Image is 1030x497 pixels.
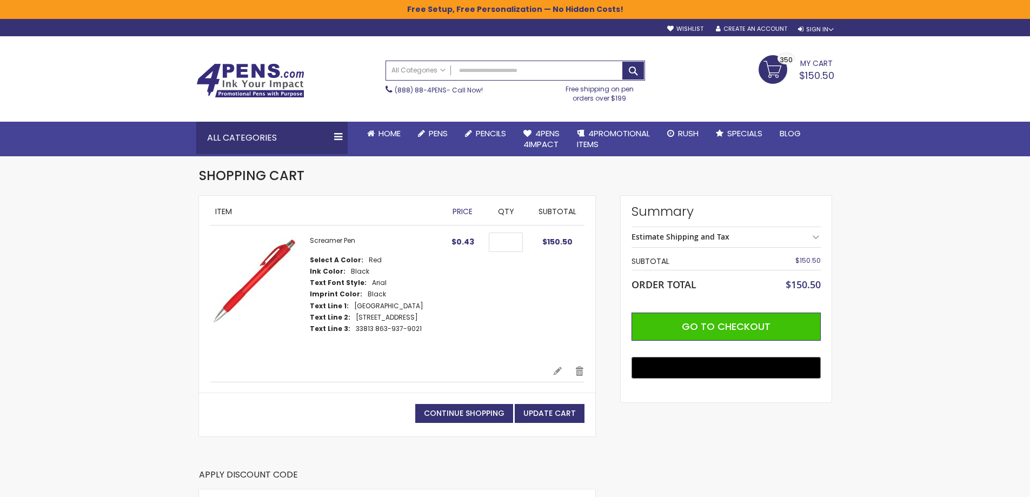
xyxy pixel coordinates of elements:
a: Pencils [456,122,515,145]
img: 4Pens Custom Pens and Promotional Products [196,63,304,98]
dd: Black [368,290,386,299]
span: Specials [727,128,762,139]
span: $0.43 [451,236,474,247]
strong: Order Total [632,276,696,291]
strong: Summary [632,203,821,220]
span: Item [215,206,232,217]
strong: Apply Discount Code [199,469,298,489]
dd: Arial [372,279,387,287]
span: $150.50 [795,256,821,265]
span: $150.50 [786,278,821,291]
a: 4Pens4impact [515,122,568,157]
span: Price [453,206,473,217]
span: Update Cart [523,408,576,419]
dt: Select A Color [310,256,363,264]
span: Shopping Cart [199,167,304,184]
span: $150.50 [799,69,834,82]
a: Screamer Pen [310,236,355,245]
span: $150.50 [542,236,573,247]
span: Blog [780,128,801,139]
span: Pens [429,128,448,139]
a: $150.50 350 [759,55,834,82]
span: 4PROMOTIONAL ITEMS [577,128,650,150]
span: Pencils [476,128,506,139]
dt: Ink Color [310,267,345,276]
span: - Call Now! [395,85,483,95]
span: 350 [780,55,793,65]
dt: Imprint Color [310,290,362,299]
button: Update Cart [515,404,584,423]
strong: Estimate Shipping and Tax [632,231,729,242]
span: Home [378,128,401,139]
a: All Categories [386,61,451,79]
dt: Text Font Style [310,279,367,287]
div: Sign In [798,25,834,34]
span: 4Pens 4impact [523,128,560,150]
div: All Categories [196,122,348,154]
dd: Red [369,256,382,264]
span: Rush [678,128,699,139]
span: Go to Checkout [682,320,770,333]
span: Continue Shopping [424,408,504,419]
button: Buy with GPay [632,357,821,379]
dd: [STREET_ADDRESS] [356,313,418,322]
a: Specials [707,122,771,145]
a: Rush [659,122,707,145]
a: Continue Shopping [415,404,513,423]
dt: Text Line 2 [310,313,350,322]
dd: [GEOGRAPHIC_DATA] [354,302,423,310]
a: Screamer-Red [210,236,310,355]
a: Create an Account [716,25,787,33]
span: All Categories [391,66,446,75]
span: Subtotal [539,206,576,217]
th: Subtotal [632,253,757,270]
span: Qty [498,206,514,217]
dt: Text Line 3 [310,324,350,333]
a: Pens [409,122,456,145]
dt: Text Line 1 [310,302,349,310]
a: 4PROMOTIONALITEMS [568,122,659,157]
img: Screamer-Red [210,236,299,326]
div: Free shipping on pen orders over $199 [554,81,645,102]
a: Home [358,122,409,145]
dd: Black [351,267,369,276]
a: Wishlist [667,25,703,33]
dd: 33813 863-937-9021 [356,324,422,333]
a: (888) 88-4PENS [395,85,447,95]
button: Go to Checkout [632,313,821,341]
a: Blog [771,122,809,145]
